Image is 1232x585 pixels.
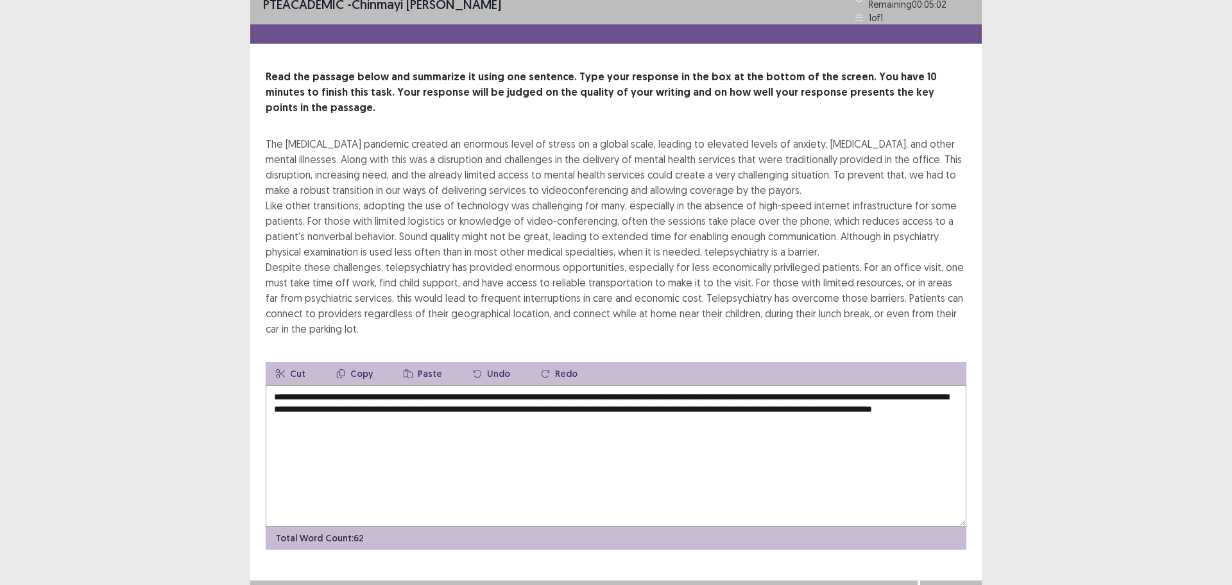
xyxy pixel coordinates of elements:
[266,362,316,385] button: Cut
[531,362,588,385] button: Redo
[266,136,966,336] div: The [MEDICAL_DATA] pandemic created an enormous level of stress on a global scale, leading to ele...
[869,11,883,24] p: 1 of 1
[463,362,520,385] button: Undo
[393,362,452,385] button: Paste
[326,362,383,385] button: Copy
[266,69,966,116] p: Read the passage below and summarize it using one sentence. Type your response in the box at the ...
[276,532,364,545] p: Total Word Count: 62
